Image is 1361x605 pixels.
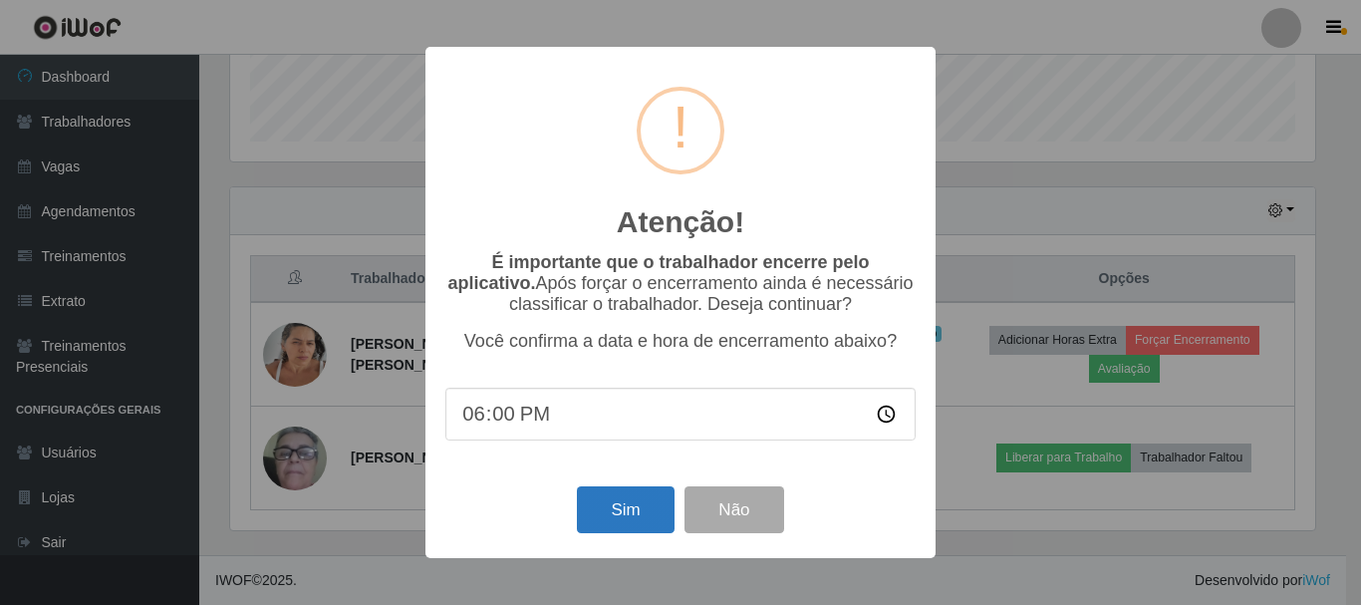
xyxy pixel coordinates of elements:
p: Você confirma a data e hora de encerramento abaixo? [445,331,916,352]
h2: Atenção! [617,204,744,240]
button: Não [684,486,783,533]
b: É importante que o trabalhador encerre pelo aplicativo. [447,252,869,293]
button: Sim [577,486,674,533]
p: Após forçar o encerramento ainda é necessário classificar o trabalhador. Deseja continuar? [445,252,916,315]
